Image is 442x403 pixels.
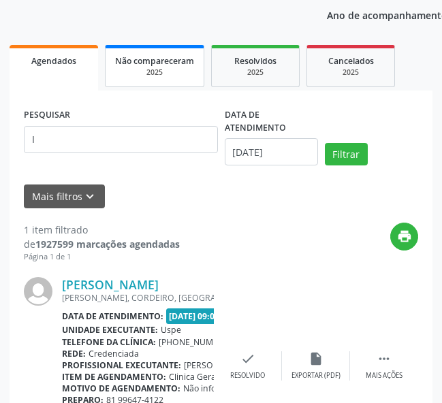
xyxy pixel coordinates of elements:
[24,105,70,126] label: PESQUISAR
[397,229,412,244] i: print
[24,223,180,237] div: 1 item filtrado
[366,371,402,381] div: Mais ações
[166,308,223,324] span: [DATE] 09:00
[24,126,218,153] input: Nome, código do beneficiário ou CPF
[230,371,265,381] div: Resolvido
[115,55,194,67] span: Não compareceram
[24,184,105,208] button: Mais filtroskeyboard_arrow_down
[183,383,242,394] span: Não informado
[24,237,180,251] div: de
[82,189,97,204] i: keyboard_arrow_down
[62,383,180,394] b: Motivo de agendamento:
[169,371,218,383] span: Clinica Geral
[62,359,181,371] b: Profissional executante:
[225,138,318,165] input: Selecione um intervalo
[115,67,194,78] div: 2025
[62,371,166,383] b: Item de agendamento:
[240,351,255,366] i: check
[159,336,312,348] span: [PHONE_NUMBER] / [PHONE_NUMBER]
[24,251,180,263] div: Página 1 de 1
[377,351,392,366] i: 
[291,371,341,381] div: Exportar (PDF)
[317,67,385,78] div: 2025
[328,55,374,67] span: Cancelados
[62,277,159,292] a: [PERSON_NAME]
[62,324,158,336] b: Unidade executante:
[234,55,277,67] span: Resolvidos
[35,238,180,251] strong: 1927599 marcações agendadas
[221,67,289,78] div: 2025
[31,55,76,67] span: Agendados
[309,351,323,366] i: insert_drive_file
[325,143,368,166] button: Filtrar
[184,359,249,371] span: [PERSON_NAME]
[62,310,163,322] b: Data de atendimento:
[390,223,418,251] button: print
[24,277,52,306] img: img
[225,105,318,138] label: DATA DE ATENDIMENTO
[62,292,214,304] div: [PERSON_NAME], CORDEIRO, [GEOGRAPHIC_DATA] - PE
[62,336,156,348] b: Telefone da clínica:
[161,324,181,336] span: Uspe
[62,348,86,359] b: Rede:
[89,348,139,359] span: Credenciada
